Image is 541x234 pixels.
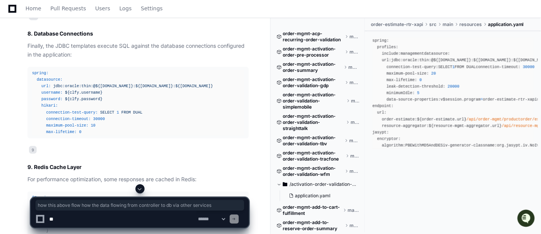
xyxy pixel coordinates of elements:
span: Pull Requests [50,6,86,11]
span: resources [459,21,482,28]
span: algorithm: [382,143,406,148]
iframe: Open customer support [517,209,537,229]
span: 30000 [523,65,535,69]
span: 9 [29,146,37,154]
span: jdbc:oracle:thin:@${[DOMAIN_NAME]}:${[DOMAIN_NAME]}:${[DOMAIN_NAME]} [53,84,213,88]
span: src [429,21,436,28]
div: Welcome [8,31,139,43]
span: ${clfy.password} [65,97,103,101]
span: Users [95,6,110,11]
h2: 9. Redis Cache Layer [27,163,249,171]
span: url: [42,84,51,88]
span: maximum-pool-size: [386,71,429,76]
span: DUAL [133,110,143,115]
span: Settings [141,6,163,11]
span: max-lifetime: [386,78,417,82]
span: username: [42,90,63,95]
span: 20000 [448,84,459,89]
span: connection-timeout: [476,65,520,69]
span: endpoint: [372,104,393,108]
span: master [349,34,359,40]
span: order-mgmt-activation-order-validation-gdp [283,76,343,89]
span: SELECT [100,110,114,115]
span: ${clfy.username} [65,90,103,95]
span: url: [382,58,391,62]
span: 30000 [93,117,105,121]
a: Powered byPylon [54,80,92,86]
button: /activation-order-validation-wfm/src/main/resources [277,178,359,190]
span: connection-timeout: [46,117,91,121]
span: Home [26,6,41,11]
span: = [480,97,483,102]
span: 5 [417,91,419,95]
button: Start new chat [130,59,139,68]
span: max-lifetime: [46,130,77,134]
span: 0 [419,78,422,82]
span: main [443,21,453,28]
span: /activation-order-validation-wfm/src/main/resources [290,181,359,187]
span: 1 [452,65,454,69]
span: iv-generator-classname: [443,143,497,148]
span: data-source-properties: [386,97,441,102]
span: order-mgmt-activation-order-validation-straighttalk [283,113,345,132]
span: master [349,168,359,174]
span: 20 [431,71,436,76]
span: 1 [117,110,119,115]
span: master [349,49,359,55]
span: how this above flow how the data flowing from controller to db via other services [38,202,242,208]
span: order-mgmt-activation-order-validation-tbv [283,135,343,147]
span: url: [377,110,386,115]
span: master [349,138,359,144]
p: Finally, the JDBC templates execute SQL against the database connections configured in the applic... [27,42,249,59]
span: profiles: [377,45,398,49]
img: 1756235613930-3d25f9e4-fa56-45dd-b3ad-e072dfbd1548 [8,57,21,71]
span: order-estimate: [382,117,417,122]
span: order-mgmt-acp-recurring-order-validation [283,31,343,43]
span: master [351,119,359,125]
span: spring: [372,38,389,43]
span: Pylon [76,80,92,86]
span: order-estimate-rtr-xapi [371,21,423,28]
span: resource-aggregator: [382,123,429,128]
span: spring: [32,71,48,75]
span: hikari: [42,103,58,108]
span: Logs [119,6,132,11]
span: leak-detection-threshold: [386,84,445,89]
div: management jdbc:oracle:thin:@${[DOMAIN_NAME]}:${[DOMAIN_NAME]}:${[DOMAIN_NAME]} ${clfy.username} ... [372,37,533,149]
div: Start new chat [26,57,125,65]
span: jasypt: [372,130,389,135]
span: 10 [91,123,95,128]
span: order-mgmt-activation-order-validation-wfm [283,165,343,177]
h2: 8. Database Connections [27,30,249,37]
span: master [349,80,359,86]
span: master [350,153,359,159]
span: maximum-pool-size: [46,123,89,128]
div: We're offline, but we'll be back soon! [26,65,111,71]
span: connection-test-query: [46,110,98,115]
span: connection-test-query: [386,65,438,69]
span: FROM [121,110,131,115]
span: 0 [79,130,81,134]
span: order-mgmt-activation-order-validation-tracfone [283,150,344,162]
span: order-mgmt-activation-order-validation-simplemobile [283,92,345,110]
span: minimumIdle: [386,91,415,95]
span: master [348,64,359,70]
span: application.yaml [488,21,524,28]
span: master [351,98,359,104]
svg: Directory [283,180,287,189]
img: PlayerZero [8,8,23,23]
span: password: [42,97,63,101]
span: order-mgmt-activation-order-summary [283,61,342,73]
p: For performance optimization, some responses are cached in Redis: [27,175,249,184]
span: datasource: [37,77,63,82]
span: include: [382,51,401,56]
span: encryptor: [377,136,401,141]
span: order-mgmt-activation-order-pre-processor [283,46,343,58]
span: datasource: [424,51,450,56]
